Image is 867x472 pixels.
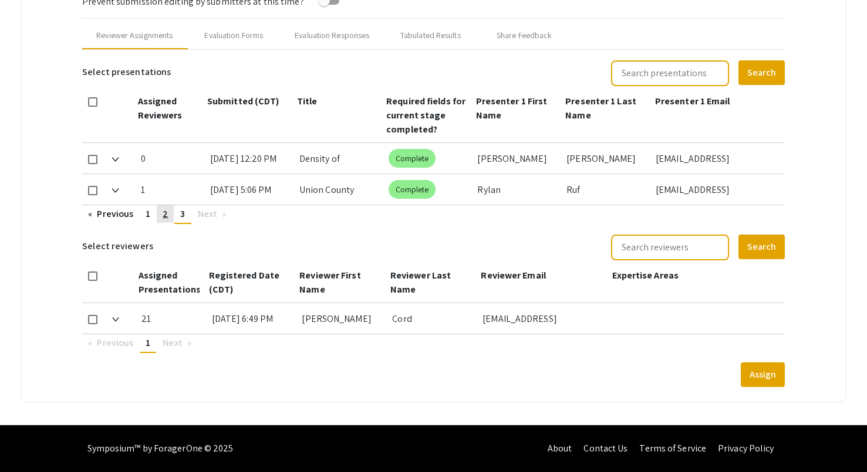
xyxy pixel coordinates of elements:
[612,269,679,281] span: Expertise Areas
[138,95,183,121] span: Assigned Reviewers
[483,303,604,334] div: [EMAIL_ADDRESS][DOMAIN_NAME]
[497,29,552,42] div: Share Feedback
[583,442,628,454] a: Contact Us
[611,60,729,86] input: Search presentations
[656,143,775,174] div: [EMAIL_ADDRESS][DOMAIN_NAME]
[146,208,150,220] span: 1
[112,188,119,193] img: Expand arrow
[97,337,133,349] span: Previous
[141,303,202,334] div: 21
[82,205,784,224] ul: Pagination
[548,442,572,454] a: About
[565,95,636,121] span: Presenter 1 Last Name
[738,60,785,85] button: Search
[390,269,451,296] span: Reviewer Last Name
[400,29,461,42] div: Tabulated Results
[611,235,729,260] input: Search reviewers
[82,205,139,223] a: Previous page
[295,29,369,42] div: Evaluation Responses
[299,143,379,174] div: Density of Avalanche Types in the 1-dim Sandpile Model
[302,303,383,334] div: [PERSON_NAME]
[297,95,318,107] span: Title
[209,269,280,296] span: Registered Date (CDT)
[82,233,153,259] h6: Select reviewers
[566,143,646,174] div: [PERSON_NAME]
[141,174,201,205] div: 1
[392,303,473,334] div: Cord
[9,419,50,463] iframe: Chat
[82,334,784,353] ul: Pagination
[738,235,785,259] button: Search
[82,59,171,85] h6: Select presentations
[389,180,436,199] mat-chip: Complete
[141,143,201,174] div: 0
[566,174,646,205] div: Ruf
[476,95,548,121] span: Presenter 1 First Name
[299,174,379,205] div: Union County General Hospital Physical Therapy (UCGH PT)Summer Internship: [PERSON_NAME]
[481,269,545,281] span: Reviewer Email
[163,208,168,220] span: 2
[477,174,557,205] div: Rylan
[655,95,730,107] span: Presenter 1 Email
[112,157,119,162] img: Expand arrow
[210,143,290,174] div: [DATE] 12:20 PM
[96,29,173,42] div: Reviewer Assignments
[299,269,360,296] span: Reviewer First Name
[87,425,234,472] div: Symposium™ by ForagerOne © 2025
[204,29,263,42] div: Evaluation Forms
[639,442,706,454] a: Terms of Service
[477,143,557,174] div: [PERSON_NAME]
[139,269,201,296] span: Assigned Presentations
[146,337,150,349] span: 1
[207,95,279,107] span: Submitted (CDT)
[112,317,119,322] img: Expand arrow
[389,149,436,168] mat-chip: Complete
[198,208,217,220] span: Next
[386,95,465,135] span: Required fields for current stage completed?
[718,442,774,454] a: Privacy Policy
[210,174,290,205] div: [DATE] 5:06 PM
[656,174,775,205] div: [EMAIL_ADDRESS][DOMAIN_NAME]
[163,337,182,349] span: Next
[212,303,293,334] div: [DATE] 6:49 PM
[180,208,185,220] span: 3
[741,362,785,387] button: Assign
